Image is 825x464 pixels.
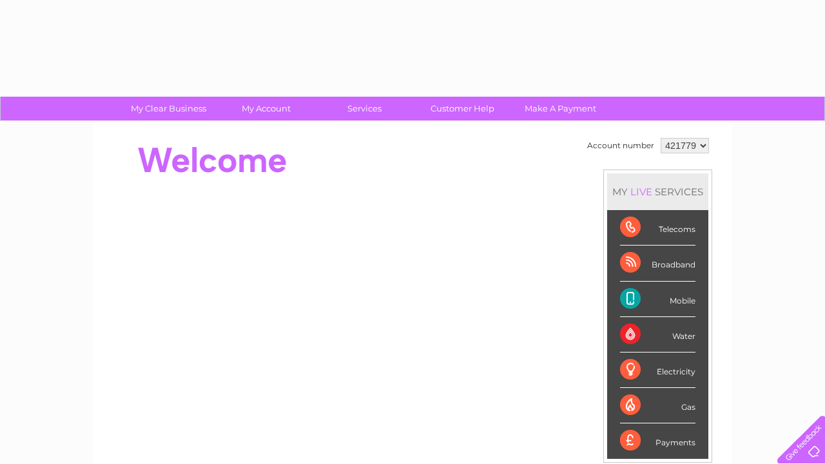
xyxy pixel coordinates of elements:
div: Water [620,317,695,353]
div: MY SERVICES [607,173,708,210]
div: Telecoms [620,210,695,246]
a: Services [311,97,418,121]
div: Payments [620,423,695,458]
a: My Clear Business [115,97,222,121]
a: Customer Help [409,97,516,121]
td: Account number [584,135,657,157]
a: My Account [213,97,320,121]
div: LIVE [628,186,655,198]
div: Mobile [620,282,695,317]
div: Broadband [620,246,695,281]
div: Gas [620,388,695,423]
div: Electricity [620,353,695,388]
a: Make A Payment [507,97,614,121]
